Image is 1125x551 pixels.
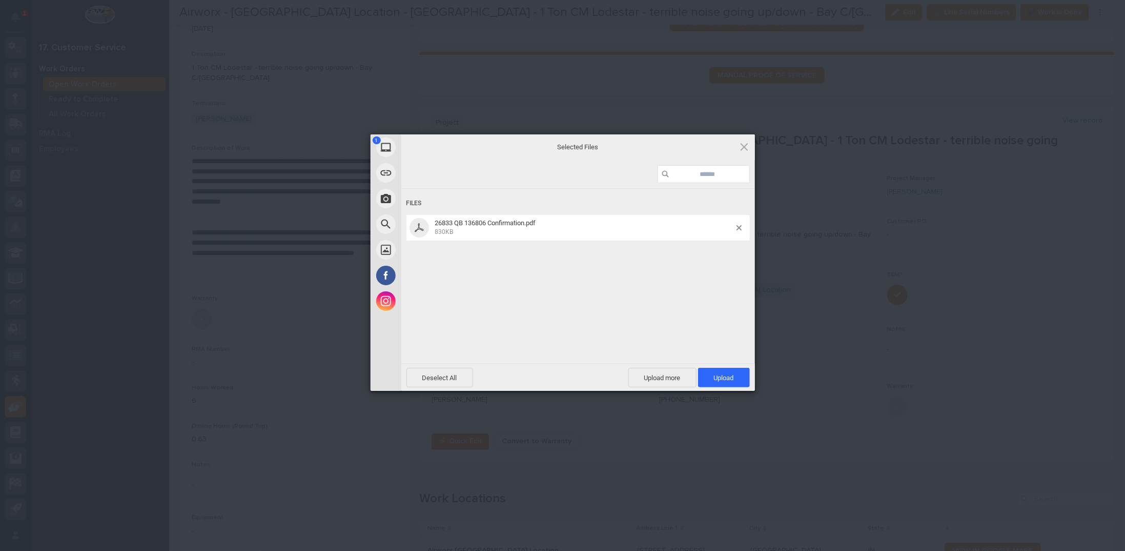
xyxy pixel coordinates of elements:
[371,134,494,160] div: My Device
[432,219,737,236] span: 26833 QB 136806 Confirmation.pdf
[406,368,473,387] span: Deselect All
[371,160,494,186] div: Link (URL)
[406,194,750,213] div: Files
[739,141,750,152] span: Click here or hit ESC to close picker
[371,211,494,237] div: Web Search
[698,368,750,387] span: Upload
[371,237,494,263] div: Unsplash
[371,186,494,211] div: Take Photo
[435,228,454,235] span: 830KB
[476,143,681,152] span: Selected Files
[628,368,697,387] span: Upload more
[435,219,536,227] span: 26833 QB 136806 Confirmation.pdf
[371,288,494,314] div: Instagram
[714,374,734,382] span: Upload
[371,263,494,288] div: Facebook
[373,136,381,144] span: 1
